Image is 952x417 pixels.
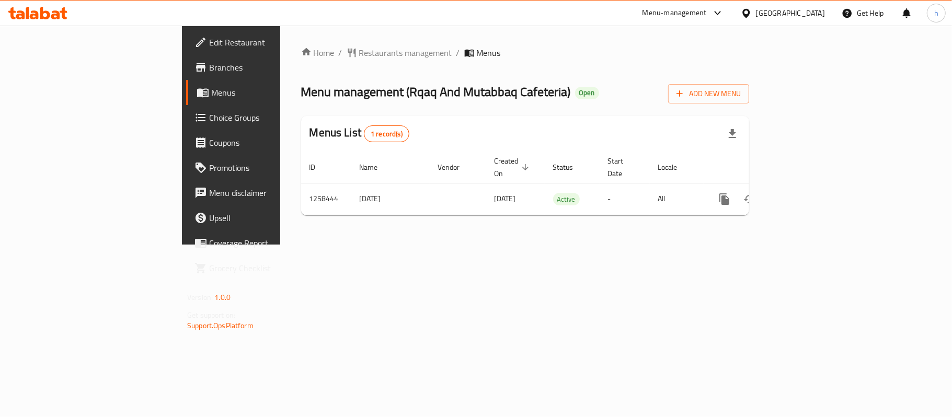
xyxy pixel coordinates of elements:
button: more [712,187,737,212]
span: Grocery Checklist [209,262,332,274]
td: All [650,183,704,215]
td: [DATE] [351,183,430,215]
span: Promotions [209,161,332,174]
span: Branches [209,61,332,74]
span: Status [553,161,587,173]
span: Restaurants management [359,47,452,59]
a: Coverage Report [186,230,341,256]
div: Total records count [364,125,409,142]
a: Menus [186,80,341,105]
span: [DATE] [495,192,516,205]
a: Choice Groups [186,105,341,130]
span: 1.0.0 [214,291,231,304]
table: enhanced table [301,152,821,215]
span: Active [553,193,580,205]
h2: Menus List [309,125,409,142]
span: Created On [495,155,532,180]
span: Menus [477,47,501,59]
span: Edit Restaurant [209,36,332,49]
a: Coupons [186,130,341,155]
span: Open [575,88,599,97]
span: Upsell [209,212,332,224]
a: Branches [186,55,341,80]
nav: breadcrumb [301,47,749,59]
span: Start Date [608,155,637,180]
span: Coupons [209,136,332,149]
span: ID [309,161,329,173]
td: - [600,183,650,215]
span: h [934,7,938,19]
span: Get support on: [187,308,235,322]
div: Menu-management [643,7,707,19]
span: 1 record(s) [364,129,409,139]
div: [GEOGRAPHIC_DATA] [756,7,825,19]
span: Menus [211,86,332,99]
li: / [456,47,460,59]
a: Grocery Checklist [186,256,341,281]
span: Locale [658,161,691,173]
span: Coverage Report [209,237,332,249]
span: Vendor [438,161,474,173]
button: Change Status [737,187,762,212]
a: Promotions [186,155,341,180]
span: Menu disclaimer [209,187,332,199]
span: Menu management ( Rqaq And Mutabbaq Cafeteria ) [301,80,571,103]
a: Support.OpsPlatform [187,319,254,332]
button: Add New Menu [668,84,749,103]
span: Choice Groups [209,111,332,124]
span: Name [360,161,392,173]
div: Export file [720,121,745,146]
a: Upsell [186,205,341,230]
div: Open [575,87,599,99]
th: Actions [704,152,821,183]
a: Edit Restaurant [186,30,341,55]
a: Menu disclaimer [186,180,341,205]
a: Restaurants management [347,47,452,59]
span: Version: [187,291,213,304]
span: Add New Menu [676,87,741,100]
